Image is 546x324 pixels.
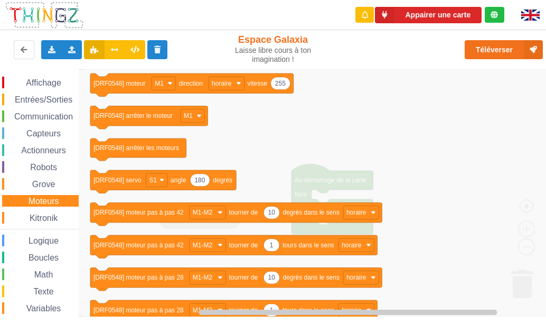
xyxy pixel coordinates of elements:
text: 1 [270,241,274,248]
span: Entrées/Sorties [13,95,74,104]
text: horaire [212,79,232,87]
span: Math [33,270,55,279]
text: M1-M2 [193,274,213,281]
text: M1 [184,112,193,119]
span: Communication [13,112,74,121]
text: degrés dans le sens [283,274,340,281]
text: M1-M2 [193,306,213,313]
text: vitesse [247,79,267,87]
text: tourner de [229,209,258,216]
text: horaire [342,241,362,248]
span: Variables [25,304,63,313]
text: tours dans le sens [283,241,334,248]
text: [DRF0548] moteur pas à pas 28 [93,306,184,313]
span: Moteurs [27,197,61,206]
text: [DRF0548] arrêter les moteurs [93,144,179,152]
div: Tu es connecté au serveur de création de Thingz [485,7,504,23]
text: direction [179,79,203,87]
text: horaire [346,209,366,216]
text: [DRF0548] arrêter le moteur [93,112,173,119]
text: 255 [275,79,286,87]
text: tourner de [229,306,258,313]
text: horaire [346,274,366,281]
text: [DRF0548] moteur pas à pas 42 [93,241,184,248]
span: Boucles [27,253,60,262]
text: 10 [268,209,275,216]
span: Affichage [24,78,62,87]
button: Appairer une carte [375,7,482,23]
span: Logique [27,236,60,245]
text: tours dans le sens [283,306,334,313]
span: Kitronik [28,214,59,223]
button: Téléverser [465,40,543,59]
text: M1-M2 [193,209,213,216]
text: [DRF0548] moteur pas à pas 42 [93,209,184,216]
text: 10 [268,274,275,281]
span: Actionneurs [20,146,68,155]
text: horaire [342,306,362,313]
img: gb.png [521,10,540,21]
text: S1 [149,176,157,183]
span: Texte [32,287,55,296]
text: [DRF0548] moteur pas à pas 28 [93,274,184,281]
div: Laisse libre cours à ton imagination ! [229,46,318,64]
span: Grove [31,180,57,189]
text: tourner de [229,241,258,248]
text: 1 [270,306,274,313]
img: thingz_logo.png [5,1,84,29]
text: 180 [194,176,205,183]
text: degrés [213,176,232,183]
div: Espace Galaxia [229,34,318,64]
text: degrés dans le sens [283,209,340,216]
span: Robots [29,163,59,172]
span: Capteurs [25,129,62,138]
text: angle [171,176,186,183]
text: M1 [155,79,164,87]
text: M1-M2 [193,241,213,248]
text: [DRF0548] servo [93,176,142,183]
text: tourner de [229,274,258,281]
text: [DRF0548] moteur [93,79,146,87]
